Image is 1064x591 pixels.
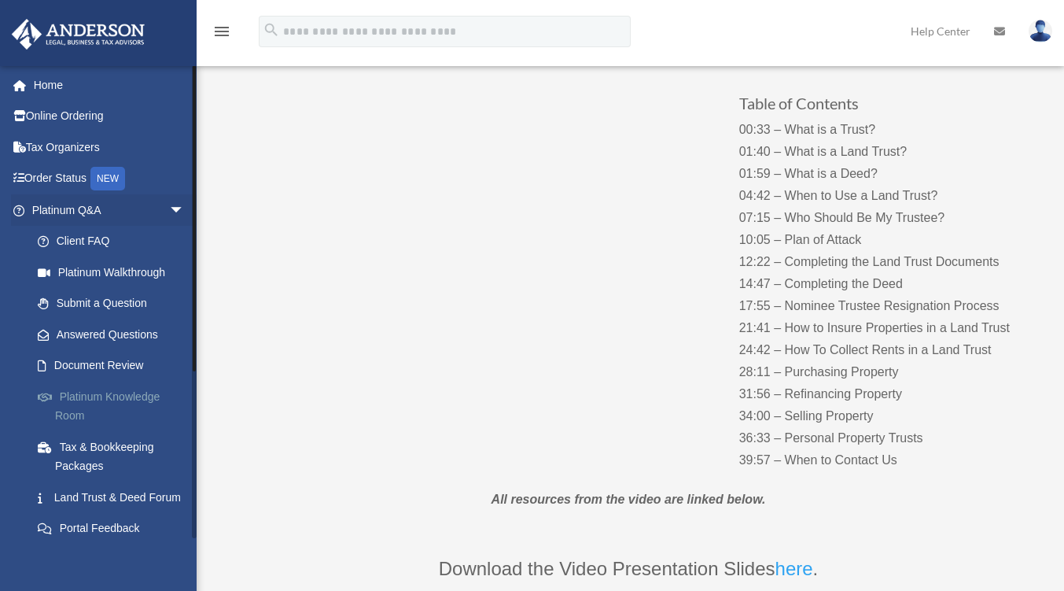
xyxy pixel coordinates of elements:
[22,257,208,288] a: Platinum Walkthrough
[22,381,208,431] a: Platinum Knowledge Room
[775,558,813,587] a: here
[22,350,208,382] a: Document Review
[22,319,208,350] a: Answered Questions
[11,163,208,195] a: Order StatusNEW
[11,101,208,132] a: Online Ordering
[1029,20,1052,42] img: User Pic
[22,513,208,545] a: Portal Feedback
[492,493,766,506] em: All resources from the video are linked below.
[11,194,208,226] a: Platinum Q&Aarrow_drop_down
[90,167,125,190] div: NEW
[22,288,208,320] a: Submit a Question
[739,119,1044,471] p: 00:33 – What is a Trust? 01:40 – What is a Land Trust? 01:59 – What is a Deed? 04:42 – When to Us...
[212,28,231,41] a: menu
[263,21,280,39] i: search
[11,69,208,101] a: Home
[11,131,208,163] a: Tax Organizers
[22,226,208,257] a: Client FAQ
[22,482,201,513] a: Land Trust & Deed Forum
[7,19,149,50] img: Anderson Advisors Platinum Portal
[212,22,231,41] i: menu
[169,194,201,227] span: arrow_drop_down
[22,431,208,482] a: Tax & Bookkeeping Packages
[739,95,1044,119] h3: Table of Contents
